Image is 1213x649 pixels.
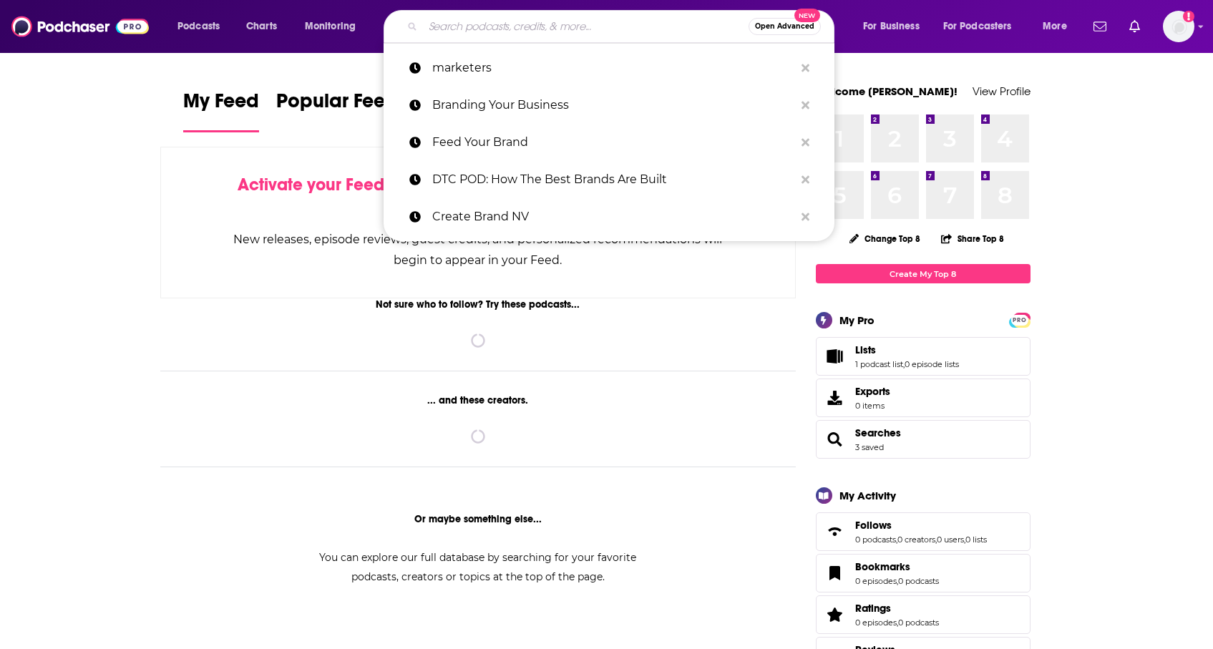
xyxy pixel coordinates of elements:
a: DTC POD: How The Best Brands Are Built [384,161,834,198]
span: , [903,359,905,369]
a: View Profile [973,84,1031,98]
a: marketers [384,49,834,87]
a: Ratings [855,602,939,615]
div: by following Podcasts, Creators, Lists, and other Users! [233,175,724,216]
a: Charts [237,15,286,38]
a: Searches [821,429,849,449]
span: Logged in as notablypr [1163,11,1194,42]
p: Create Brand NV [432,198,794,235]
a: 0 creators [897,535,935,545]
a: Lists [855,343,959,356]
span: Exports [855,385,890,398]
a: Lists [821,346,849,366]
span: Ratings [816,595,1031,634]
span: More [1043,16,1067,36]
a: 0 podcasts [898,618,939,628]
input: Search podcasts, credits, & more... [423,15,749,38]
a: Popular Feed [276,89,398,132]
button: open menu [167,15,238,38]
span: , [935,535,937,545]
a: 0 lists [965,535,987,545]
span: New [794,9,820,22]
a: 0 episodes [855,576,897,586]
span: Podcasts [177,16,220,36]
span: Charts [246,16,277,36]
img: Podchaser - Follow, Share and Rate Podcasts [11,13,149,40]
a: Follows [821,522,849,542]
span: Follows [855,519,892,532]
a: Welcome [PERSON_NAME]! [816,84,958,98]
a: 0 episodes [855,618,897,628]
a: Bookmarks [855,560,939,573]
div: Or maybe something else... [160,513,797,525]
div: You can explore our full database by searching for your favorite podcasts, creators or topics at ... [302,548,654,587]
a: Searches [855,426,901,439]
div: My Pro [839,313,875,327]
a: Create My Top 8 [816,264,1031,283]
button: open menu [295,15,374,38]
span: Bookmarks [816,554,1031,592]
span: For Podcasters [943,16,1012,36]
a: My Feed [183,89,259,132]
a: Show notifications dropdown [1088,14,1112,39]
span: Ratings [855,602,891,615]
svg: Add a profile image [1183,11,1194,22]
a: 0 podcasts [855,535,896,545]
span: My Feed [183,89,259,122]
div: My Activity [839,489,896,502]
button: open menu [1033,15,1085,38]
div: ... and these creators. [160,394,797,406]
a: Branding Your Business [384,87,834,124]
span: , [897,576,898,586]
div: New releases, episode reviews, guest credits, and personalized recommendations will begin to appe... [233,229,724,270]
a: PRO [1011,314,1028,325]
span: Exports [821,388,849,408]
a: 0 users [937,535,964,545]
span: Bookmarks [855,560,910,573]
p: DTC POD: How The Best Brands Are Built [432,161,794,198]
span: PRO [1011,315,1028,326]
span: , [896,535,897,545]
button: open menu [934,15,1033,38]
span: Activate your Feed [238,174,384,195]
a: Feed Your Brand [384,124,834,161]
p: marketers [432,49,794,87]
button: Open AdvancedNew [749,18,821,35]
a: 3 saved [855,442,884,452]
a: 0 podcasts [898,576,939,586]
span: , [964,535,965,545]
span: , [897,618,898,628]
span: Monitoring [305,16,356,36]
p: Branding Your Business [432,87,794,124]
button: open menu [853,15,937,38]
span: For Business [863,16,920,36]
span: Open Advanced [755,23,814,30]
span: Follows [816,512,1031,551]
a: Bookmarks [821,563,849,583]
button: Show profile menu [1163,11,1194,42]
a: 0 episode lists [905,359,959,369]
a: Create Brand NV [384,198,834,235]
button: Change Top 8 [841,230,930,248]
img: User Profile [1163,11,1194,42]
span: Popular Feed [276,89,398,122]
button: Share Top 8 [940,225,1005,253]
span: Lists [855,343,876,356]
div: Search podcasts, credits, & more... [397,10,848,43]
span: 0 items [855,401,890,411]
span: Searches [816,420,1031,459]
a: Exports [816,379,1031,417]
a: Ratings [821,605,849,625]
p: Feed Your Brand [432,124,794,161]
a: Follows [855,519,987,532]
a: Show notifications dropdown [1124,14,1146,39]
span: Lists [816,337,1031,376]
div: Not sure who to follow? Try these podcasts... [160,298,797,311]
a: 1 podcast list [855,359,903,369]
